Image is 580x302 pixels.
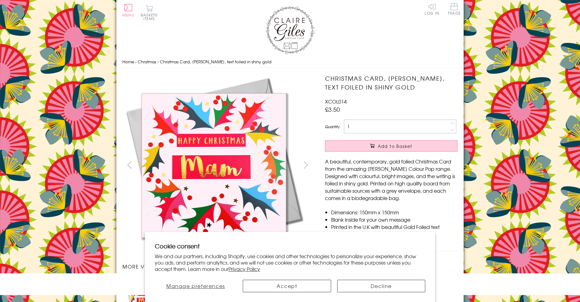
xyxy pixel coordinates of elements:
button: Menu [122,4,134,17]
a: Trade [448,3,461,16]
li: Blank inside for your own message [331,216,458,223]
span: £3.50 [325,105,340,114]
span: Trade [448,3,461,15]
span: › [135,59,136,65]
label: Quantity [325,124,340,129]
p: A beautiful, contemporary, gold foiled Christmas Card from the amazing [PERSON_NAME] Colour Pop r... [325,158,458,202]
span: Christmas Card, [PERSON_NAME], text foiled in shiny gold [160,59,271,65]
span: Add to Basket [378,143,412,149]
img: Claire Giles Greetings Cards [266,6,314,54]
button: Decline [337,280,426,292]
p: We and our partners, including Shopify, use cookies and other technologies to personalize your ex... [155,253,425,272]
span: 0 items [143,12,157,21]
li: Comes cello wrapped in Compostable bag [331,230,458,238]
button: prev [122,158,136,172]
span: › [157,59,159,65]
li: Printed in the U.K with beautiful Gold Foiled text [331,223,458,230]
h1: Christmas Card, [PERSON_NAME], text foiled in shiny gold [325,74,458,92]
span: Menu [122,12,134,18]
a: Home [122,59,134,65]
h3: More views [122,263,313,270]
img: Christmas Card, Mam Bright Holly, text foiled in shiny gold [313,74,496,257]
span: Manage preferences [166,282,225,290]
button: Basket0 items [141,5,157,20]
a: Christmas [138,59,156,65]
button: Manage preferences [155,280,237,292]
span: XCOL014 [325,98,347,105]
li: Dimensions: 150mm x 150mm [331,209,458,216]
button: Add to Basket [325,140,458,152]
button: Accept [243,280,331,292]
img: Christmas Card, Mam Bright Holly, text foiled in shiny gold [122,74,305,257]
a: Log In [425,3,439,15]
a: Privacy Policy [228,265,260,272]
h2: Cookie consent [155,242,425,250]
nav: breadcrumbs [122,56,458,68]
button: next [299,158,313,172]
